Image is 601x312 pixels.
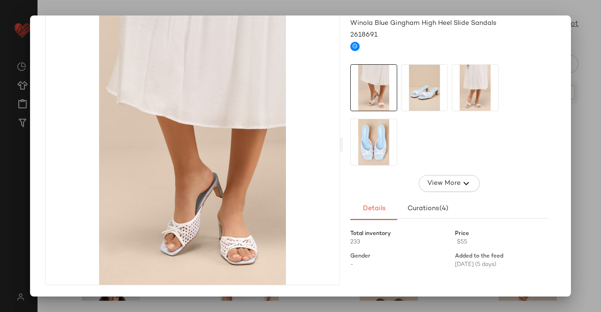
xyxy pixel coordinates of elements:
span: 2618691 [350,30,378,40]
span: Winola Blue Gingham High Heel Slide Sandals [350,18,496,28]
span: View More [427,178,461,189]
span: Details [362,205,385,213]
img: 2618691_03_OM_2025-06-24.jpg [452,65,498,111]
button: View More [419,175,480,192]
span: Curations [407,205,449,213]
img: 2618691_01_OM_2025-06-24.jpg [46,4,339,285]
span: (4) [439,205,448,213]
img: 2618691_05_topdown_2025-06-18.jpg [351,119,397,165]
img: 2618691_02_front_2025-06-18.jpg [401,65,447,111]
img: 2618691_01_OM_2025-06-24.jpg [351,65,397,111]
